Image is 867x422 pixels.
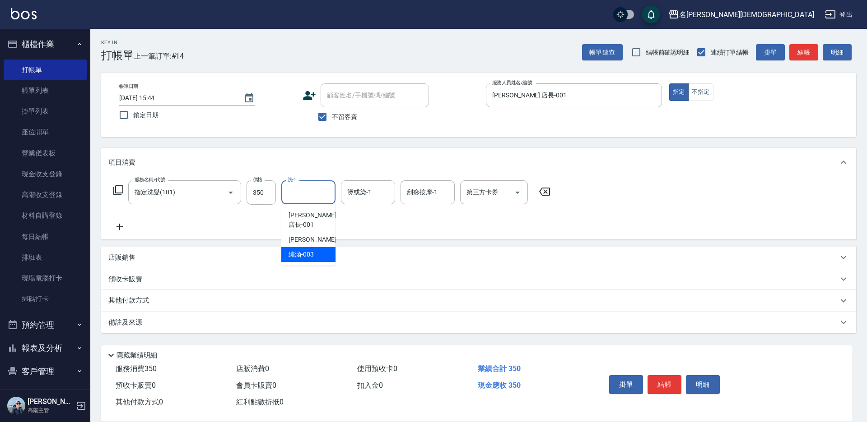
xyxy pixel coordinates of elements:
span: 預收卡販賣 0 [116,381,156,390]
div: 店販銷售 [101,247,856,268]
button: 櫃檯作業 [4,32,87,56]
span: 上一筆訂單:#14 [134,50,184,62]
button: 登出 [821,6,856,23]
h2: Key In [101,40,134,46]
span: 服務消費 350 [116,364,157,373]
div: 其他付款方式 [101,290,856,312]
a: 掃碼打卡 [4,289,87,309]
label: 帳單日期 [119,83,138,90]
h5: [PERSON_NAME] [28,397,74,406]
span: 店販消費 0 [236,364,269,373]
a: 帳單列表 [4,80,87,101]
span: 現金應收 350 [478,381,521,390]
input: YYYY/MM/DD hh:mm [119,91,235,105]
a: 打帳單 [4,60,87,80]
span: 不留客資 [332,112,357,122]
div: 名[PERSON_NAME][DEMOGRAPHIC_DATA] [679,9,814,20]
button: 明細 [686,375,720,394]
button: Choose date, selected date is 2025-08-25 [238,87,260,109]
a: 座位開單 [4,122,87,142]
span: 扣入金 0 [357,381,383,390]
p: 隱藏業績明細 [117,351,157,360]
span: 繡涵 -003 [289,250,314,259]
button: 員工及薪資 [4,383,87,406]
button: 不指定 [688,83,713,101]
button: 預約管理 [4,313,87,337]
button: 明細 [823,44,852,61]
span: [PERSON_NAME] -002 [289,235,349,244]
button: 帳單速查 [582,44,623,61]
a: 高階收支登錄 [4,184,87,205]
label: 服務人員姓名/編號 [492,79,532,86]
a: 營業儀表板 [4,143,87,164]
p: 備註及來源 [108,318,142,327]
button: Open [224,185,238,200]
div: 預收卡販賣 [101,268,856,290]
h3: 打帳單 [101,49,134,62]
span: 連續打單結帳 [711,48,749,57]
img: Person [7,397,25,415]
span: 使用預收卡 0 [357,364,397,373]
div: 備註及來源 [101,312,856,333]
a: 現金收支登錄 [4,164,87,184]
span: 業績合計 350 [478,364,521,373]
img: Logo [11,8,37,19]
button: Open [510,185,525,200]
button: 結帳 [648,375,681,394]
button: 報表及分析 [4,336,87,360]
a: 每日結帳 [4,226,87,247]
p: 店販銷售 [108,253,135,262]
button: 指定 [669,83,689,101]
p: 預收卡販賣 [108,275,142,284]
button: 結帳 [789,44,818,61]
label: 服務名稱/代號 [135,176,165,183]
button: save [642,5,660,23]
a: 材料自購登錄 [4,205,87,226]
p: 其他付款方式 [108,296,154,306]
button: 名[PERSON_NAME][DEMOGRAPHIC_DATA] [665,5,818,24]
span: [PERSON_NAME] 店長 -001 [289,211,336,229]
label: 價格 [253,176,262,183]
a: 排班表 [4,247,87,268]
a: 掛單列表 [4,101,87,122]
label: 洗-1 [288,176,296,183]
a: 現場電腦打卡 [4,268,87,289]
span: 其他付款方式 0 [116,398,163,406]
p: 高階主管 [28,406,74,414]
button: 掛單 [609,375,643,394]
p: 項目消費 [108,158,135,167]
button: 掛單 [756,44,785,61]
span: 結帳前確認明細 [646,48,690,57]
span: 紅利點數折抵 0 [236,398,284,406]
span: 鎖定日期 [133,110,158,120]
div: 項目消費 [101,148,856,177]
button: 客戶管理 [4,360,87,383]
span: 會員卡販賣 0 [236,381,276,390]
